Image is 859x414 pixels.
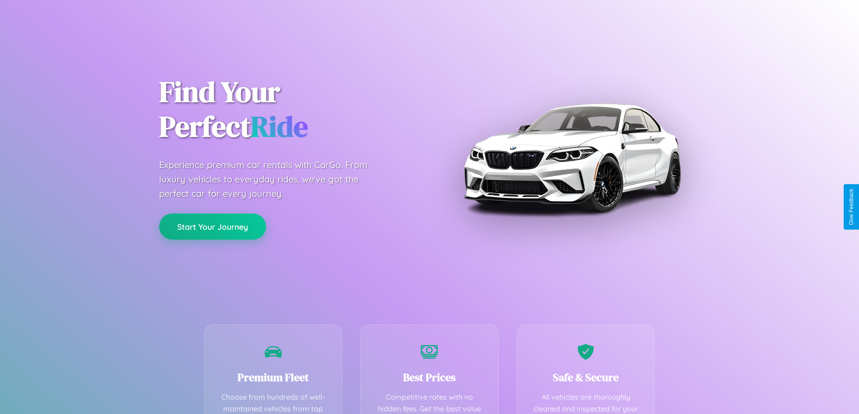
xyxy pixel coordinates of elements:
button: Start Your Journey [159,214,266,240]
h3: Safe & Secure [531,370,641,385]
div: Give Feedback [848,189,854,225]
h3: Best Prices [374,370,485,385]
img: Premium BMW car rental vehicle [459,45,684,270]
h3: Premium Fleet [218,370,329,385]
span: Ride [251,107,308,146]
p: Experience premium car rentals with CarGo. From luxury vehicles to everyday rides, we've got the ... [159,158,385,201]
h1: Find Your Perfect [159,75,416,144]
